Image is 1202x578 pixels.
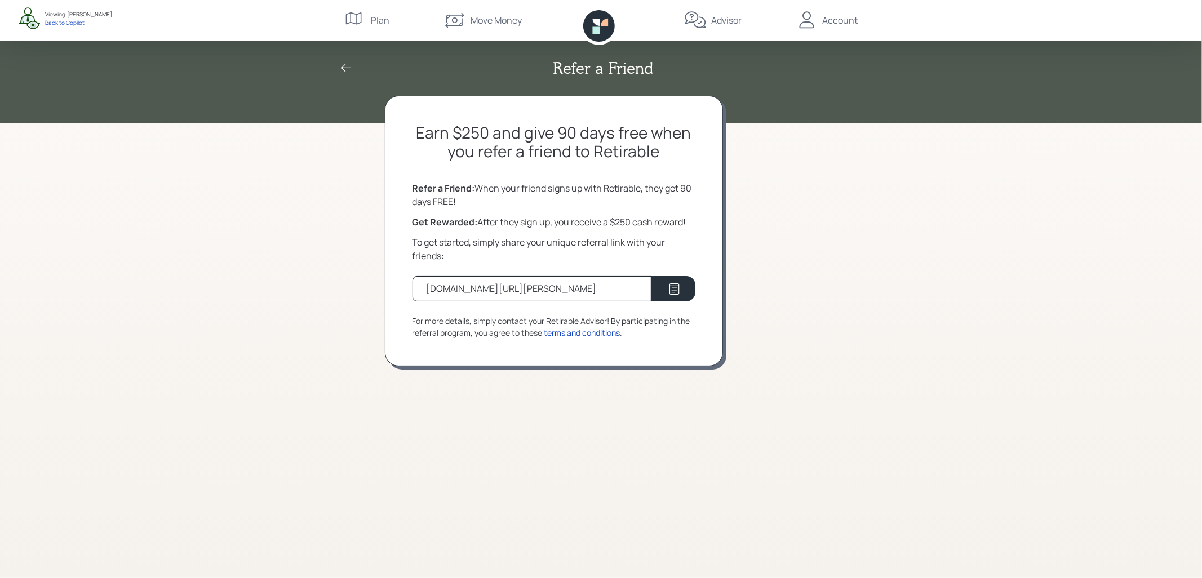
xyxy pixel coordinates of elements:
b: Get Rewarded: [413,216,478,228]
div: After they sign up, you receive a $250 cash reward! [413,215,695,229]
b: Refer a Friend: [413,182,475,194]
div: Plan [371,14,390,27]
div: Account [823,14,858,27]
div: terms and conditions [544,327,620,339]
div: Move Money [471,14,522,27]
div: Viewing: [PERSON_NAME] [45,10,112,19]
div: When your friend signs up with Retirable, they get 90 days FREE! [413,181,695,208]
div: [DOMAIN_NAME][URL][PERSON_NAME] [427,282,597,295]
div: For more details, simply contact your Retirable Advisor! By participating in the referral program... [413,315,695,339]
div: Back to Copilot [45,19,112,26]
h2: Refer a Friend [553,59,654,78]
div: To get started, simply share your unique referral link with your friends: [413,235,695,263]
h2: Earn $250 and give 90 days free when you refer a friend to Retirable [413,123,695,161]
div: Advisor [711,14,742,27]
